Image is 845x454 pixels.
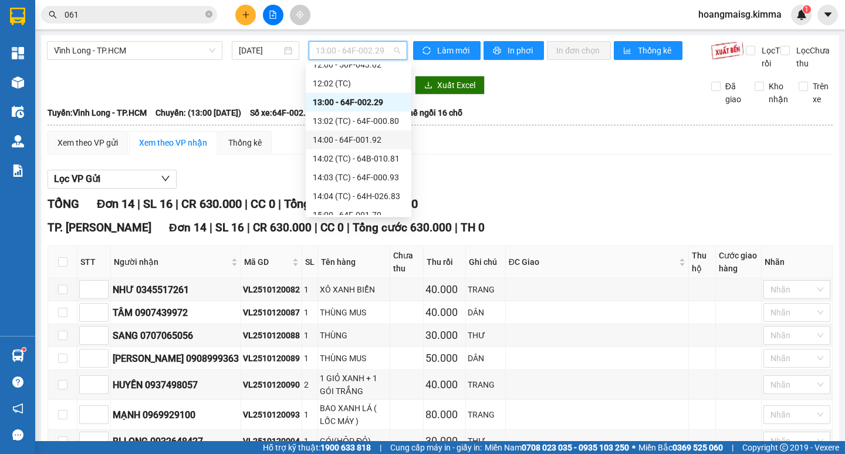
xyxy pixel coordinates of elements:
[313,58,404,71] div: 12:00 - 50F-043.02
[484,41,544,60] button: printerIn phơi
[241,430,302,453] td: VL2510120094
[425,327,464,344] div: 30.000
[12,164,24,177] img: solution-icon
[780,443,788,452] span: copyright
[263,441,371,454] span: Hỗ trợ kỹ thuật:
[263,5,283,25] button: file-add
[390,441,482,454] span: Cung cấp máy in - giấy in:
[320,306,388,319] div: THÙNG MUS
[313,171,404,184] div: 14:03 (TC) - 64F-000.93
[614,41,682,60] button: bar-chartThống kê
[468,352,503,365] div: DÂN
[320,435,388,448] div: GÓI(HỘP ĐỎ)
[242,11,250,19] span: plus
[243,408,300,421] div: VL2510120093
[253,221,312,234] span: CR 630.000
[113,305,239,320] div: TÂM 0907439972
[509,255,677,268] span: ĐC Giao
[468,329,503,342] div: THƯ
[425,281,464,298] div: 40.000
[243,352,300,365] div: VL2510120089
[245,197,248,211] span: |
[137,197,140,211] span: |
[313,96,404,109] div: 13:00 - 64F-002.29
[304,408,316,421] div: 1
[320,372,388,398] div: 1 GIỎ XANH + 1 GÓI TRẮNG
[113,378,239,392] div: HUYỀN 0937498057
[413,41,481,60] button: syncLàm mới
[424,246,466,278] th: Thu rồi
[468,306,503,319] div: DÂN
[316,42,400,59] span: 13:00 - 64F-002.29
[215,221,244,234] span: SL 16
[765,255,829,268] div: Nhãn
[113,351,239,366] div: [PERSON_NAME] 0908999363
[716,246,762,278] th: Cước giao hàng
[373,106,462,119] span: Loại xe: Ghế ngồi 16 chỗ
[250,106,315,119] span: Số xe: 64F-002.29
[304,352,316,365] div: 1
[547,41,611,60] button: In đơn chọn
[313,208,404,221] div: 15:00 - 64F-001.70
[290,5,310,25] button: aim
[269,11,277,19] span: file-add
[792,44,833,70] span: Lọc Chưa thu
[161,174,170,183] span: down
[425,304,464,321] div: 40.000
[228,136,262,149] div: Thống kê
[139,136,207,149] div: Xem theo VP nhận
[823,9,833,20] span: caret-down
[689,7,791,22] span: hoangmaisg.kimma
[721,80,746,106] span: Đã giao
[313,133,404,146] div: 14:00 - 64F-001.92
[241,347,302,370] td: VL2510120089
[493,46,503,56] span: printer
[711,41,744,60] img: 9k=
[48,197,79,211] span: TỔNG
[808,80,833,106] span: Trên xe
[805,5,809,14] span: 1
[632,445,636,450] span: ⚪️
[247,221,250,234] span: |
[468,378,503,391] div: TRANG
[522,443,629,452] strong: 0708 023 035 - 0935 103 250
[732,441,734,454] span: |
[461,221,485,234] span: TH 0
[466,246,505,278] th: Ghi chú
[10,8,25,25] img: logo-vxr
[113,408,239,422] div: MẠNH 0969929100
[77,246,111,278] th: STT
[320,402,388,428] div: BAO XANH LÁ ( LỐC MÁY )
[304,378,316,391] div: 2
[347,221,350,234] span: |
[48,221,151,234] span: TP. [PERSON_NAME]
[437,44,471,57] span: Làm mới
[243,329,300,342] div: VL2510120088
[156,106,241,119] span: Chuyến: (13:00 [DATE])
[320,283,388,296] div: XÔ XANH BIỂN
[304,306,316,319] div: 1
[390,246,424,278] th: Chưa thu
[689,246,716,278] th: Thu hộ
[304,329,316,342] div: 1
[12,349,24,362] img: warehouse-icon
[320,221,344,234] span: CC 0
[12,106,24,118] img: warehouse-icon
[241,400,302,430] td: VL2510120093
[241,370,302,400] td: VL2510120090
[113,283,239,297] div: NHƯ 0345517261
[209,221,212,234] span: |
[65,8,203,21] input: Tìm tên, số ĐT hoặc mã đơn
[353,221,452,234] span: Tổng cước 630.000
[313,77,404,90] div: 12:02 (TC)
[251,197,275,211] span: CC 0
[764,80,793,106] span: Kho nhận
[508,44,535,57] span: In phơi
[422,46,432,56] span: sync
[672,443,723,452] strong: 0369 525 060
[205,11,212,18] span: close-circle
[48,108,147,117] b: Tuyến: Vĩnh Long - TP.HCM
[235,5,256,25] button: plus
[97,197,134,211] span: Đơn 14
[320,352,388,365] div: THÙNG MUS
